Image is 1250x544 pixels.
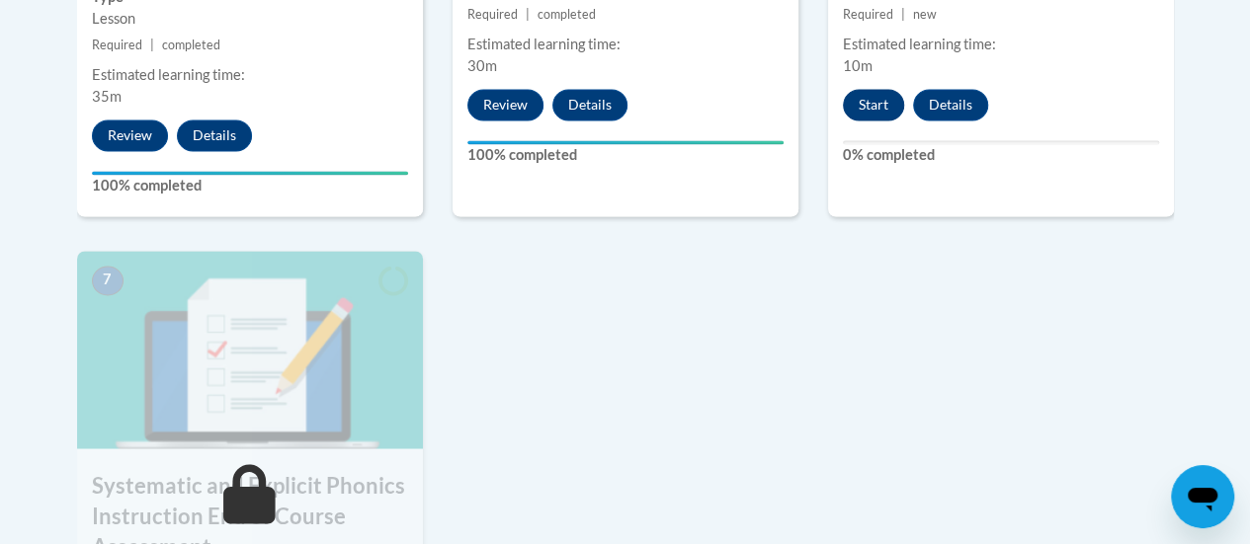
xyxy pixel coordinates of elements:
span: completed [538,7,596,22]
span: | [150,38,154,52]
span: | [901,7,905,22]
span: 10m [843,57,873,74]
button: Details [552,89,627,120]
span: 30m [467,57,497,74]
div: Your progress [467,140,784,144]
label: 100% completed [92,175,408,196]
span: Required [92,38,142,52]
label: 100% completed [467,144,784,166]
span: completed [162,38,220,52]
button: Review [467,89,543,120]
span: 7 [92,266,124,295]
div: Estimated learning time: [843,34,1159,55]
label: 0% completed [843,144,1159,166]
div: Estimated learning time: [92,64,408,86]
span: Required [843,7,893,22]
div: Lesson [92,8,408,30]
div: Your progress [92,171,408,175]
span: 35m [92,88,122,105]
iframe: Button to launch messaging window [1171,465,1234,528]
button: Start [843,89,904,120]
div: Estimated learning time: [467,34,784,55]
img: Course Image [77,251,423,448]
span: Required [467,7,518,22]
button: Review [92,119,168,151]
span: | [526,7,530,22]
button: Details [177,119,252,151]
span: new [913,7,937,22]
button: Details [913,89,988,120]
